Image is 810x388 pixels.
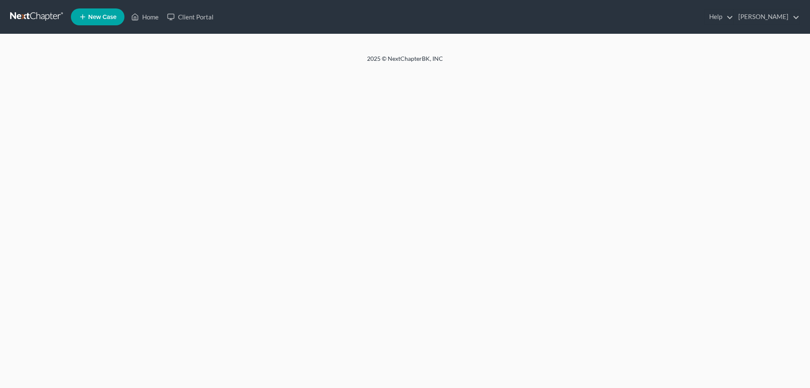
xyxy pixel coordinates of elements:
[165,54,645,70] div: 2025 © NextChapterBK, INC
[127,9,163,24] a: Home
[163,9,218,24] a: Client Portal
[734,9,799,24] a: [PERSON_NAME]
[705,9,733,24] a: Help
[71,8,124,25] new-legal-case-button: New Case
